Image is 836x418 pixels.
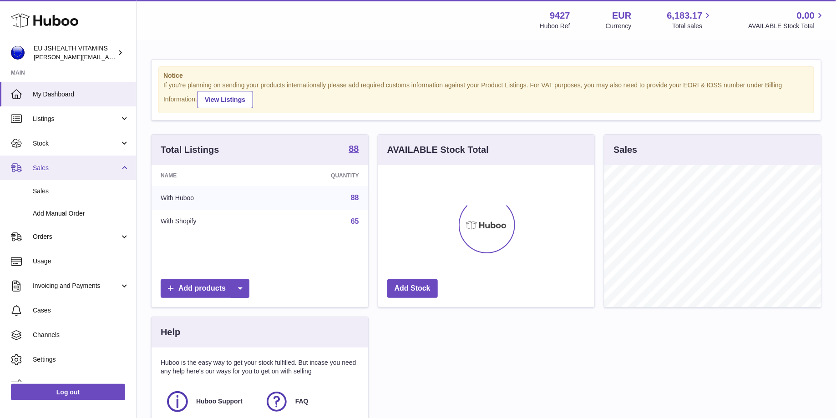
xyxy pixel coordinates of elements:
[672,22,713,30] span: Total sales
[387,279,438,298] a: Add Stock
[268,165,368,186] th: Quantity
[163,81,809,108] div: If you're planning on sending your products internationally please add required customs informati...
[11,384,125,400] a: Log out
[197,91,253,108] a: View Listings
[540,22,570,30] div: Huboo Ref
[161,279,249,298] a: Add products
[667,10,713,30] a: 6,183.17 Total sales
[550,10,570,22] strong: 9427
[161,326,180,338] h3: Help
[349,144,359,153] strong: 88
[295,397,309,406] span: FAQ
[33,164,120,172] span: Sales
[349,144,359,155] a: 88
[152,210,268,233] td: With Shopify
[748,22,825,30] span: AVAILABLE Stock Total
[33,209,129,218] span: Add Manual Order
[33,306,129,315] span: Cases
[667,10,703,22] span: 6,183.17
[163,71,809,80] strong: Notice
[152,186,268,210] td: With Huboo
[387,144,489,156] h3: AVAILABLE Stock Total
[33,282,120,290] span: Invoicing and Payments
[351,217,359,225] a: 65
[606,22,632,30] div: Currency
[34,53,182,60] span: [PERSON_NAME][EMAIL_ADDRESS][DOMAIN_NAME]
[264,389,355,414] a: FAQ
[161,144,219,156] h3: Total Listings
[33,187,129,196] span: Sales
[612,10,631,22] strong: EUR
[797,10,815,22] span: 0.00
[33,355,129,364] span: Settings
[33,380,129,388] span: Returns
[33,257,129,266] span: Usage
[748,10,825,30] a: 0.00 AVAILABLE Stock Total
[33,139,120,148] span: Stock
[161,358,359,376] p: Huboo is the easy way to get your stock fulfilled. But incase you need any help here's our ways f...
[33,90,129,99] span: My Dashboard
[152,165,268,186] th: Name
[33,115,120,123] span: Listings
[196,397,243,406] span: Huboo Support
[11,46,25,60] img: laura@jessicasepel.com
[34,44,116,61] div: EU JSHEALTH VITAMINS
[613,144,637,156] h3: Sales
[165,389,255,414] a: Huboo Support
[33,232,120,241] span: Orders
[33,331,129,339] span: Channels
[351,194,359,201] a: 88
